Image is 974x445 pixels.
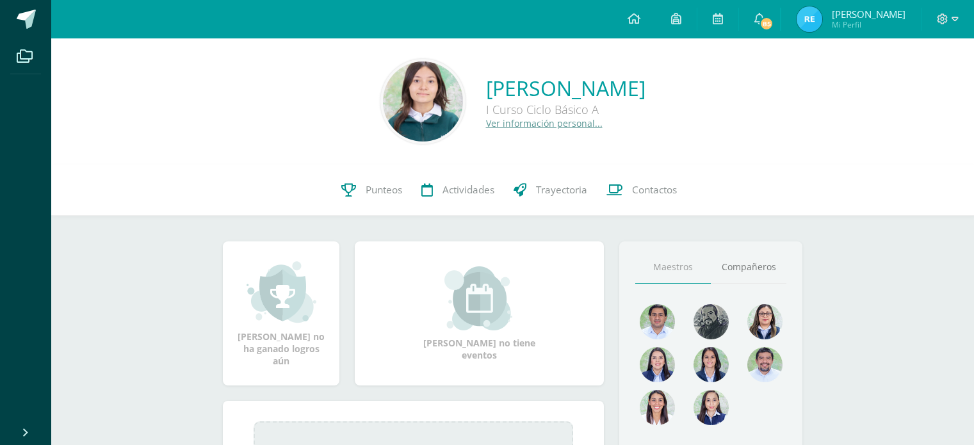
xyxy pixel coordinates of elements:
a: [PERSON_NAME] [486,74,645,102]
img: 38d188cc98c34aa903096de2d1c9671e.png [640,390,675,425]
img: d4e0c534ae446c0d00535d3bb96704e9.png [694,347,729,382]
span: 85 [759,17,774,31]
img: 4179e05c207095638826b52d0d6e7b97.png [694,304,729,339]
span: Punteos [366,183,402,197]
img: 9e1b7ce4e6aa0d8e84a9b74fa5951954.png [747,304,783,339]
span: Actividades [442,183,494,197]
img: 421193c219fb0d09e137c3cdd2ddbd05.png [640,347,675,382]
img: 7455cfc30623b27b053f38a332944bbc.png [383,61,463,142]
span: [PERSON_NAME] [832,8,905,20]
img: 2928173b59948196966dad9e2036a027.png [747,347,783,382]
div: I Curso Ciclo Básico A [486,102,645,117]
img: achievement_small.png [247,260,316,324]
a: Contactos [597,165,686,216]
img: e0582db7cc524a9960c08d03de9ec803.png [694,390,729,425]
a: Punteos [332,165,412,216]
img: 1e7bfa517bf798cc96a9d855bf172288.png [640,304,675,339]
a: Trayectoria [504,165,597,216]
img: event_small.png [444,266,514,330]
span: Contactos [632,183,677,197]
a: Compañeros [711,251,786,284]
a: Ver información personal... [486,117,603,129]
span: Trayectoria [536,183,587,197]
a: Maestros [635,251,711,284]
img: 2369985910c6df38bdd9d562ed35f036.png [797,6,822,32]
div: [PERSON_NAME] no ha ganado logros aún [236,260,327,367]
a: Actividades [412,165,504,216]
span: Mi Perfil [832,19,905,30]
div: [PERSON_NAME] no tiene eventos [416,266,544,361]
